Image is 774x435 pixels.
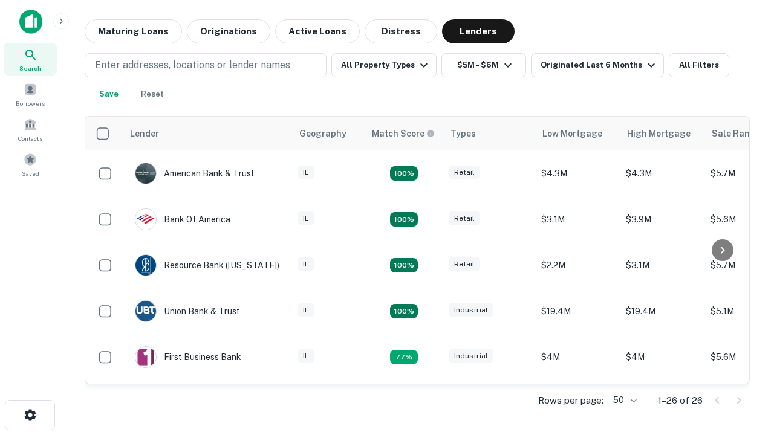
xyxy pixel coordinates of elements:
[298,211,314,225] div: IL
[4,43,57,76] a: Search
[365,19,437,43] button: Distress
[133,82,172,106] button: Reset
[18,134,42,143] span: Contacts
[442,19,515,43] button: Lenders
[620,380,704,426] td: $4.2M
[130,126,159,141] div: Lender
[85,19,182,43] button: Maturing Loans
[449,166,480,179] div: Retail
[95,58,290,72] p: Enter addresses, locations or lender names
[627,126,691,141] div: High Mortgage
[187,19,270,43] button: Originations
[620,288,704,334] td: $19.4M
[535,334,620,380] td: $4M
[4,78,57,111] a: Borrowers
[714,300,774,358] iframe: Chat Widget
[365,117,443,150] th: Capitalize uses an advanced AI algorithm to match your search with the best lender. The match sco...
[449,257,480,271] div: Retail
[390,258,418,272] div: Matching Properties: 4, hasApolloMatch: undefined
[372,127,432,140] h6: Match Score
[16,98,45,108] span: Borrowers
[331,53,437,77] button: All Property Types
[299,126,346,141] div: Geography
[135,346,241,368] div: First Business Bank
[535,242,620,288] td: $2.2M
[449,211,480,225] div: Retail
[541,58,659,72] div: Originated Last 6 Months
[135,209,156,230] img: picture
[535,150,620,196] td: $4.3M
[298,303,314,317] div: IL
[19,63,41,73] span: Search
[298,349,314,363] div: IL
[443,117,535,150] th: Types
[535,288,620,334] td: $19.4M
[535,380,620,426] td: $3.9M
[4,148,57,181] a: Saved
[531,53,664,77] button: Originated Last 6 Months
[542,126,602,141] div: Low Mortgage
[123,117,292,150] th: Lender
[135,300,240,322] div: Union Bank & Trust
[449,349,493,363] div: Industrial
[620,242,704,288] td: $3.1M
[275,19,360,43] button: Active Loans
[135,163,156,184] img: picture
[449,303,493,317] div: Industrial
[85,53,327,77] button: Enter addresses, locations or lender names
[608,391,639,409] div: 50
[298,257,314,271] div: IL
[19,10,42,34] img: capitalize-icon.png
[390,304,418,318] div: Matching Properties: 4, hasApolloMatch: undefined
[135,208,230,230] div: Bank Of America
[292,117,365,150] th: Geography
[135,163,255,184] div: American Bank & Trust
[4,113,57,146] a: Contacts
[135,347,156,367] img: picture
[535,117,620,150] th: Low Mortgage
[441,53,526,77] button: $5M - $6M
[620,334,704,380] td: $4M
[135,255,156,275] img: picture
[620,117,704,150] th: High Mortgage
[372,127,435,140] div: Capitalize uses an advanced AI algorithm to match your search with the best lender. The match sco...
[390,212,418,227] div: Matching Properties: 4, hasApolloMatch: undefined
[298,166,314,179] div: IL
[390,166,418,181] div: Matching Properties: 7, hasApolloMatch: undefined
[620,150,704,196] td: $4.3M
[669,53,729,77] button: All Filters
[135,254,279,276] div: Resource Bank ([US_STATE])
[135,301,156,321] img: picture
[535,196,620,242] td: $3.1M
[89,82,128,106] button: Save your search to get updates of matches that match your search criteria.
[620,196,704,242] td: $3.9M
[658,393,703,408] p: 1–26 of 26
[390,350,418,364] div: Matching Properties: 3, hasApolloMatch: undefined
[22,169,39,178] span: Saved
[450,126,476,141] div: Types
[538,393,603,408] p: Rows per page:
